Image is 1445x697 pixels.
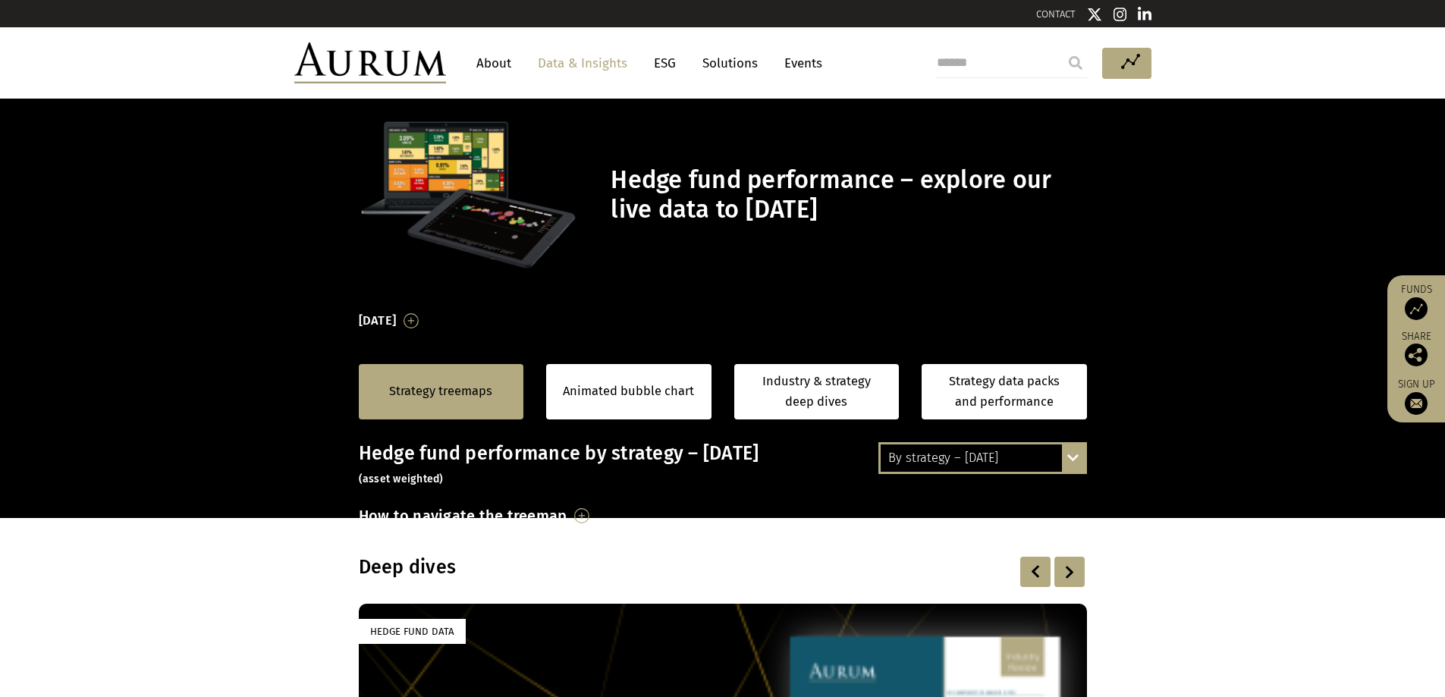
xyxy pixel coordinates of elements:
[1087,7,1102,22] img: Twitter icon
[1405,392,1428,415] img: Sign up to our newsletter
[922,364,1087,419] a: Strategy data packs and performance
[1114,7,1127,22] img: Instagram icon
[646,49,683,77] a: ESG
[563,381,694,401] a: Animated bubble chart
[530,49,635,77] a: Data & Insights
[695,49,765,77] a: Solutions
[359,556,891,579] h3: Deep dives
[359,619,466,644] div: Hedge Fund Data
[1395,378,1437,415] a: Sign up
[1395,331,1437,366] div: Share
[1036,8,1076,20] a: CONTACT
[1395,283,1437,320] a: Funds
[881,444,1085,472] div: By strategy – [DATE]
[359,473,444,485] small: (asset weighted)
[359,309,397,332] h3: [DATE]
[294,42,446,83] img: Aurum
[734,364,900,419] a: Industry & strategy deep dives
[1405,344,1428,366] img: Share this post
[1060,48,1091,78] input: Submit
[389,381,492,401] a: Strategy treemaps
[611,165,1082,224] h1: Hedge fund performance – explore our live data to [DATE]
[359,442,1087,488] h3: Hedge fund performance by strategy – [DATE]
[1138,7,1151,22] img: Linkedin icon
[1405,297,1428,320] img: Access Funds
[777,49,822,77] a: Events
[359,503,567,529] h3: How to navigate the treemap
[469,49,519,77] a: About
